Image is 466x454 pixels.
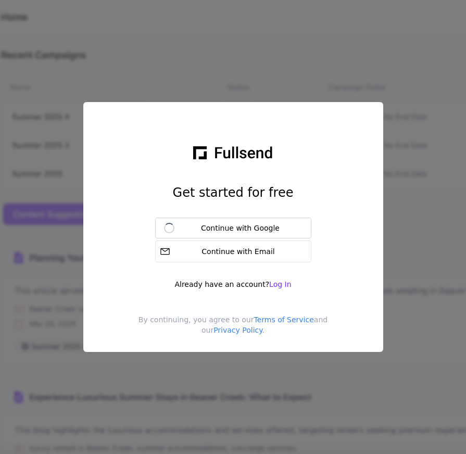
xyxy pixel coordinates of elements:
button: Continue with Email [155,241,311,262]
h1: Get started for free [173,184,294,201]
div: Continue with Google [179,223,303,233]
div: Continue with Email [174,246,307,257]
span: Log In [269,280,291,288]
div: By continuing, you agree to our and our . [92,314,375,344]
button: Continue with Google [155,218,311,238]
div: Already have an account? [174,279,291,289]
a: Terms of Service [254,316,313,324]
a: Privacy Policy [213,326,262,334]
